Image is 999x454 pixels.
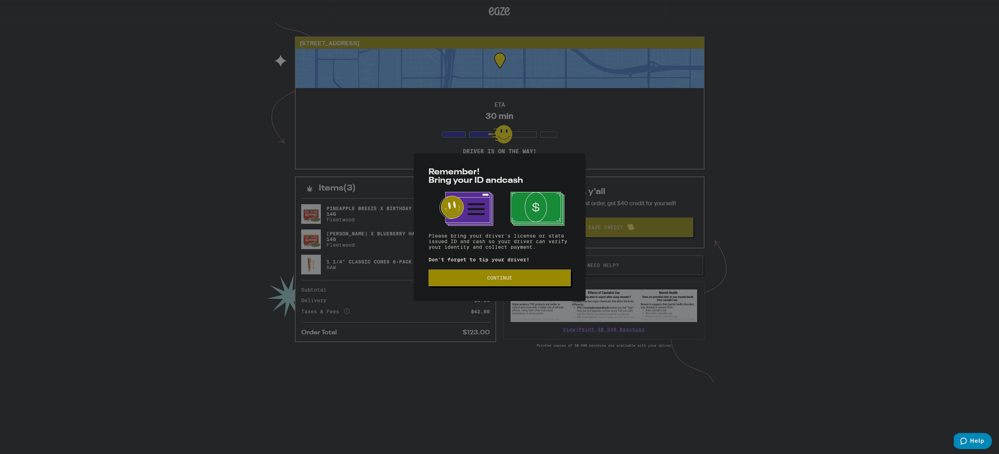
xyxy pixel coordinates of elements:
span: Remember! Bring your ID and cash [428,168,523,185]
p: Don't forget to tip your driver! [428,257,571,262]
button: Continue [428,269,571,286]
iframe: Opens a widget where you can find more information [954,433,992,450]
p: Please bring your driver's license or state issued ID and cash so your driver can verify your ide... [428,233,571,250]
span: Continue [487,275,512,280]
